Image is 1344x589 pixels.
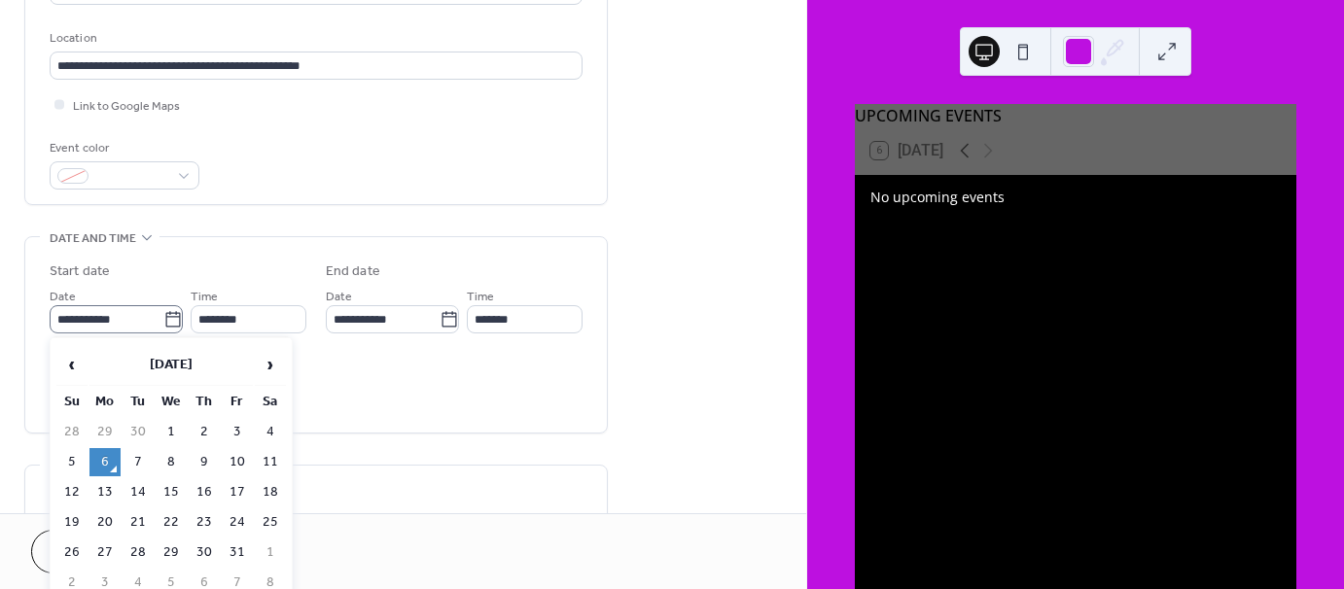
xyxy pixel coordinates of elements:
td: 15 [156,478,187,506]
td: 29 [89,418,121,446]
td: 1 [156,418,187,446]
td: 17 [222,478,253,506]
td: 7 [123,448,154,476]
td: 29 [156,538,187,567]
td: 14 [123,478,154,506]
button: Cancel [31,530,151,573]
td: 19 [56,508,88,537]
td: 31 [222,538,253,567]
td: 21 [123,508,154,537]
div: Event color [50,138,195,158]
td: 10 [222,448,253,476]
td: 28 [56,418,88,446]
td: 18 [255,478,286,506]
th: Fr [222,388,253,416]
td: 3 [222,418,253,446]
div: No upcoming events [870,187,1281,207]
td: 24 [222,508,253,537]
td: 5 [56,448,88,476]
td: 20 [89,508,121,537]
td: 6 [89,448,121,476]
td: 30 [189,538,220,567]
td: 22 [156,508,187,537]
span: Time [191,287,218,307]
td: 30 [123,418,154,446]
td: 4 [255,418,286,446]
td: 23 [189,508,220,537]
td: 11 [255,448,286,476]
th: Tu [123,388,154,416]
td: 27 [89,538,121,567]
th: We [156,388,187,416]
td: 2 [189,418,220,446]
div: End date [326,261,380,282]
span: › [256,345,285,384]
div: Start date [50,261,110,282]
span: ‹ [57,345,87,384]
td: 16 [189,478,220,506]
td: 1 [255,538,286,567]
th: Th [189,388,220,416]
span: Date [326,287,352,307]
td: 12 [56,478,88,506]
td: 25 [255,508,286,537]
td: 13 [89,478,121,506]
span: Time [467,287,494,307]
th: [DATE] [89,344,253,386]
span: Date and time [50,228,136,249]
td: 28 [123,538,154,567]
td: 9 [189,448,220,476]
th: Mo [89,388,121,416]
div: Location [50,28,579,49]
span: Date [50,287,76,307]
td: 26 [56,538,88,567]
div: UPCOMING EVENTS [855,104,1296,127]
th: Sa [255,388,286,416]
th: Su [56,388,88,416]
td: 8 [156,448,187,476]
span: Link to Google Maps [73,96,180,117]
